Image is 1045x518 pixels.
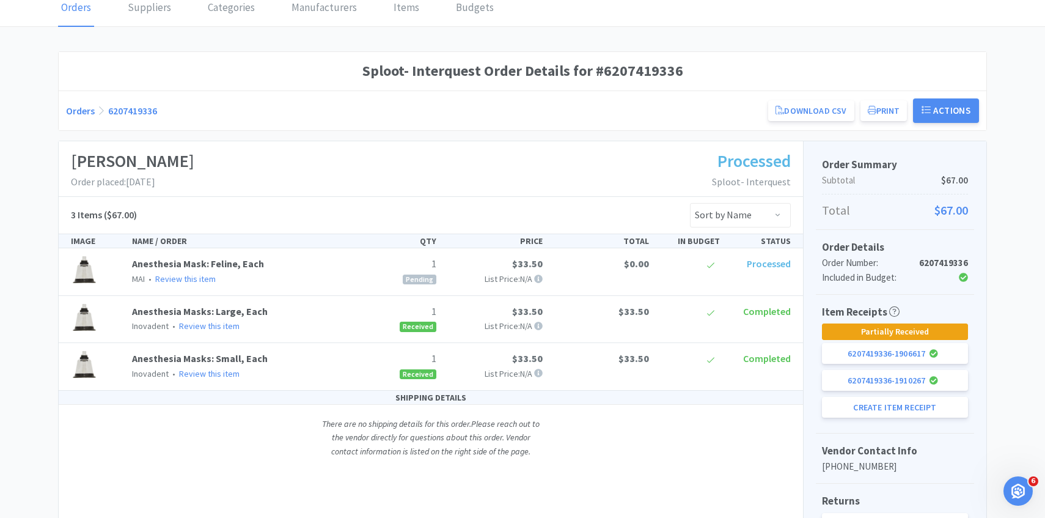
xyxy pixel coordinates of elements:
iframe: Intercom live chat [1003,476,1033,506]
button: Actions [913,98,979,123]
div: STATUS [725,234,796,248]
i: There are no shipping details for this order. Please reach out to the vendor directly for questio... [322,418,540,457]
span: Completed [743,352,791,364]
h5: Order Details [822,239,968,256]
div: Included in Budget: [822,270,919,285]
span: Partially Received [823,324,967,339]
p: 1 [375,351,436,367]
span: $33.50 [512,305,543,317]
p: List Price: N/A [446,367,543,380]
span: Received [400,322,436,331]
a: Review this item [155,273,216,284]
div: PRICE [441,234,548,248]
div: IMAGE [66,234,127,248]
a: Review this item [179,320,240,331]
h5: Returns [822,493,968,509]
p: 1 [375,304,436,320]
div: 6207419336 - 1906617 [848,343,925,364]
span: MAI [132,273,145,284]
span: $0.00 [624,257,649,270]
a: Anesthesia Masks: Large, Each [132,305,268,317]
img: 65449155de7d4ff78859b8832da4691d_169188.jpeg [71,256,98,283]
h5: Vendor Contact Info [822,443,968,459]
span: Completed [743,305,791,317]
p: [PHONE_NUMBER] [822,459,968,474]
span: $33.50 [618,352,649,364]
span: • [170,368,177,379]
span: Pending [403,275,436,284]
span: Processed [717,150,791,172]
span: Inovadent [132,320,169,331]
a: Orders [66,105,95,117]
span: 6 [1028,476,1038,486]
h5: Order Summary [822,157,968,173]
div: IN BUDGET [654,234,725,248]
span: $33.50 [618,305,649,317]
a: Download CSV [768,100,854,121]
span: Inovadent [132,368,169,379]
p: List Price: N/A [446,272,543,286]
h1: [PERSON_NAME] [71,147,194,175]
a: Anesthesia Masks: Small, Each [132,352,268,364]
p: List Price: N/A [446,319,543,333]
a: 6207419336 [108,105,157,117]
a: 6207419336-1910267 [822,370,968,391]
a: Received [400,368,436,379]
a: 6207419336-1906617 [822,343,968,364]
p: 1 [375,256,436,272]
span: $67.00 [941,173,968,188]
div: SHIPPING DETAILS [59,391,803,405]
div: TOTAL [548,234,654,248]
a: Review this item [179,368,240,379]
p: Total [822,201,968,220]
div: NAME / ORDER [127,234,370,248]
a: Anesthesia Mask: Feline, Each [132,257,264,270]
p: Subtotal [822,173,968,188]
span: $33.50 [512,352,543,364]
a: Received [400,320,436,331]
p: Sploot- Interquest [712,174,791,190]
div: 6207419336 - 1910267 [848,370,925,391]
button: Create Item Receipt [822,397,968,418]
strong: 6207419336 [919,257,968,268]
span: $33.50 [512,257,543,270]
h5: ($67.00) [71,207,137,223]
span: • [170,320,177,331]
span: Received [400,370,436,379]
p: Order placed: [DATE] [71,174,194,190]
span: Processed [747,257,791,270]
h1: Sploot- Interquest Order Details for #6207419336 [66,59,979,83]
div: Order Number: [822,256,919,270]
button: Print [860,100,908,121]
h5: Item Receipts [822,304,900,320]
span: 3 Items [71,209,102,221]
img: 10060fdfe93a49e59b5c593a8cc20286_169199.jpeg [71,304,98,331]
img: 7acfb955e5f64ea88cdc11e740b5bc05_169737.jpeg [71,351,98,378]
span: • [147,273,153,284]
div: QTY [370,234,441,248]
span: $67.00 [934,201,968,220]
